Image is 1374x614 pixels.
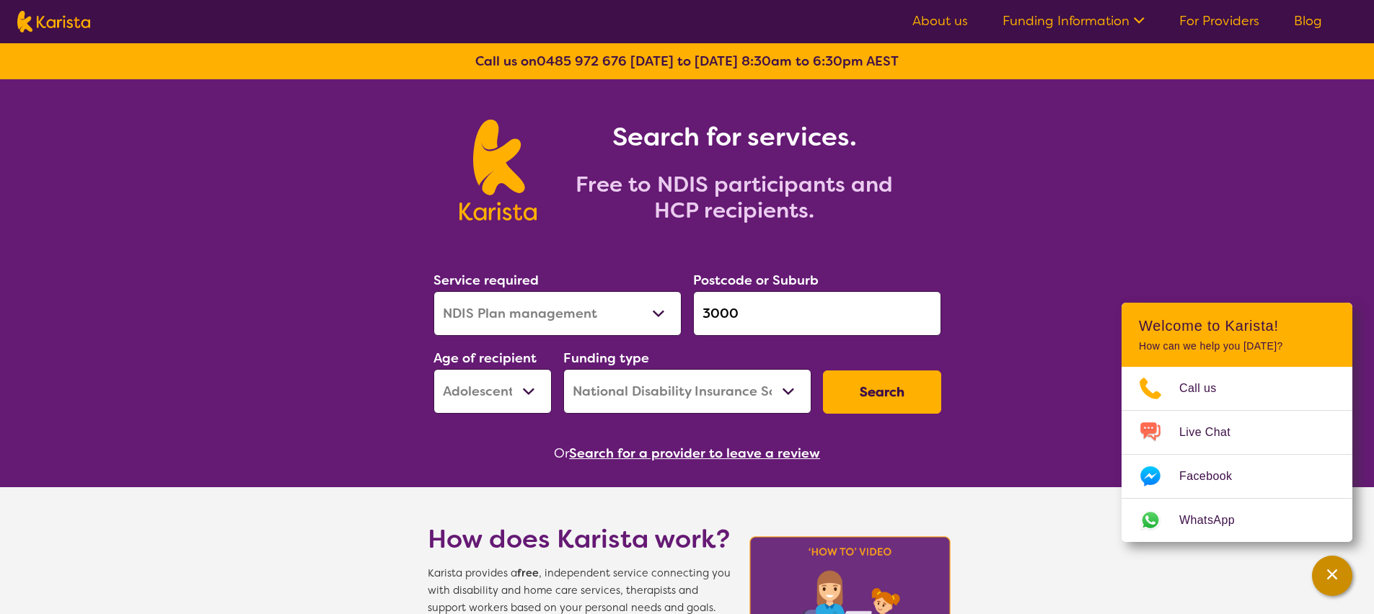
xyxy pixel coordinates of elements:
button: Search for a provider to leave a review [569,442,820,464]
span: Or [554,442,569,464]
label: Postcode or Suburb [693,272,819,289]
p: How can we help you [DATE]? [1139,340,1335,352]
span: WhatsApp [1179,510,1252,531]
label: Age of recipient [433,350,537,367]
span: Live Chat [1179,422,1248,443]
button: Channel Menu [1312,556,1352,596]
input: Type [693,291,941,336]
a: 0485 972 676 [537,53,627,70]
a: For Providers [1179,12,1259,30]
h2: Free to NDIS participants and HCP recipients. [554,172,915,223]
h1: How does Karista work? [428,522,731,556]
img: Karista logo [17,11,90,32]
ul: Choose channel [1122,367,1352,542]
a: About us [912,12,968,30]
h2: Welcome to Karista! [1139,317,1335,334]
span: Call us [1179,378,1234,399]
h1: Search for services. [554,120,915,154]
a: Web link opens in a new tab. [1122,499,1352,542]
span: Facebook [1179,466,1249,487]
b: free [517,566,539,580]
img: Karista logo [459,120,537,221]
label: Service required [433,272,539,289]
div: Channel Menu [1122,303,1352,542]
button: Search [823,370,941,414]
label: Funding type [563,350,649,367]
a: Blog [1294,12,1322,30]
a: Funding Information [1003,12,1145,30]
b: Call us on [DATE] to [DATE] 8:30am to 6:30pm AEST [475,53,899,70]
